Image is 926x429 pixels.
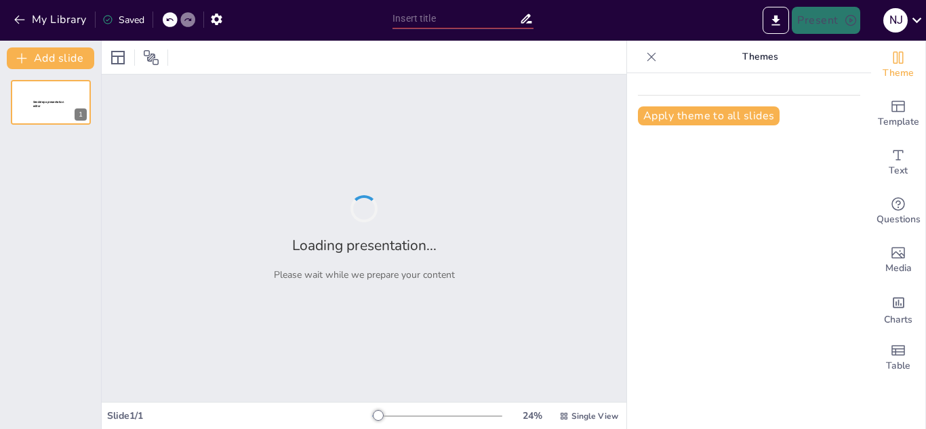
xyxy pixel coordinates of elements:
div: Change the overall theme [871,41,925,89]
input: Insert title [392,9,519,28]
span: Sendsteps presentation editor [33,100,64,108]
span: Position [143,49,159,66]
span: Table [886,359,910,373]
div: Add text boxes [871,138,925,187]
p: Please wait while we prepare your content [274,268,455,281]
span: Questions [877,212,921,227]
button: Apply theme to all slides [638,106,780,125]
span: Media [885,261,912,276]
div: n j [883,8,908,33]
div: Saved [102,14,144,26]
button: Add slide [7,47,94,69]
div: Layout [107,47,129,68]
div: 1 [11,80,91,125]
p: Themes [662,41,858,73]
button: My Library [10,9,92,30]
div: Add images, graphics, shapes or video [871,236,925,285]
div: Add charts and graphs [871,285,925,333]
button: Present [792,7,860,34]
span: Theme [883,66,914,81]
div: Slide 1 / 1 [107,409,372,422]
div: Add ready made slides [871,89,925,138]
div: Get real-time input from your audience [871,187,925,236]
button: n j [883,7,908,34]
button: Export to PowerPoint [763,7,789,34]
div: Add a table [871,333,925,382]
span: Single View [571,411,618,422]
h2: Loading presentation... [292,236,437,255]
span: Charts [884,312,912,327]
span: Text [889,163,908,178]
span: Template [878,115,919,129]
div: 1 [75,108,87,121]
div: 24 % [516,409,548,422]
